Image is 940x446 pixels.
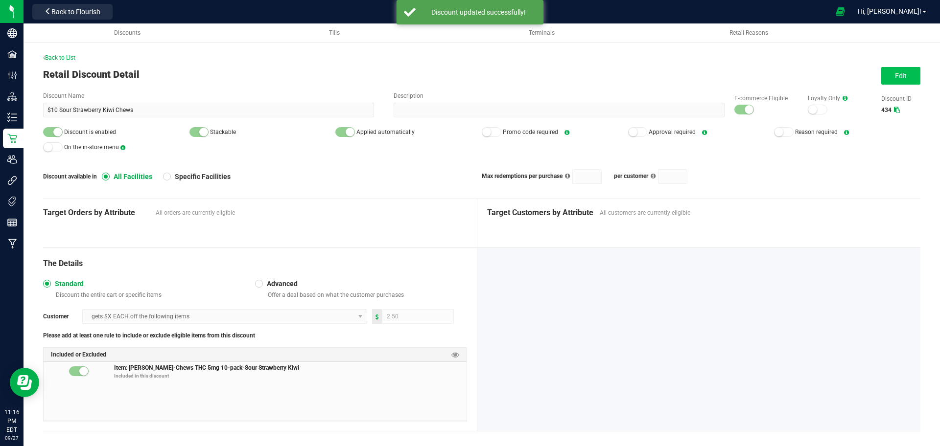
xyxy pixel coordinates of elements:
span: Customer [43,312,82,321]
span: Discount available in [43,172,102,181]
inline-svg: Reports [7,218,17,227]
span: Promo code required [503,129,558,135]
label: Loyalty Only [808,94,871,103]
span: Target Orders by Attribute [43,207,151,219]
span: Please add at least one rule to include or exclude eligible items from this discount [43,331,255,340]
span: Edit [895,72,907,80]
inline-svg: Retail [7,134,17,143]
span: Stackable [210,129,236,135]
p: Included in this discount [114,372,467,379]
span: Retail Reasons [729,29,768,36]
span: Reason required [795,129,838,135]
p: Offer a deal based on what the customer purchases [264,291,467,299]
label: Description [394,91,725,100]
inline-svg: Integrations [7,176,17,185]
span: All Facilities [110,172,152,181]
label: Discount Name [43,91,374,100]
span: Back to Flourish [51,8,100,16]
span: Retail Discount Detail [43,68,140,80]
p: Discount the entire cart or specific items [52,291,255,299]
div: Included or Excluded [44,348,467,362]
p: 09/27 [4,434,19,442]
inline-svg: Users [7,155,17,164]
inline-svg: Tags [7,197,17,206]
p: 11:16 PM EDT [4,408,19,434]
span: Back to List [43,54,75,61]
span: All customers are currently eligible [600,208,911,217]
span: Standard [51,279,84,288]
span: Advanced [263,279,298,288]
span: Hi, [PERSON_NAME]! [858,7,921,15]
inline-svg: Inventory [7,112,17,122]
span: 434 [881,107,892,113]
span: per customer [614,173,648,179]
inline-svg: Distribution [7,91,17,101]
span: Target Customers by Attribute [487,207,595,219]
label: E-commerce Eligible [734,94,798,103]
div: Discount updated successfully! [421,7,536,17]
span: All orders are currently eligible [156,208,467,217]
inline-svg: Manufacturing [7,239,17,248]
span: On the in-store menu [64,144,119,151]
span: Max redemptions per purchase [482,173,563,179]
span: Tills [329,29,340,36]
span: Item: [PERSON_NAME]-Chews THC 5mg 10-pack-Sour Strawberry Kiwi [114,363,299,371]
span: Open Ecommerce Menu [829,2,851,21]
button: Back to Flourish [32,4,113,20]
span: Discount is enabled [64,129,116,135]
span: Terminals [529,29,555,36]
inline-svg: Company [7,28,17,38]
span: Discounts [114,29,141,36]
button: Edit [881,67,920,85]
div: The Details [43,258,467,269]
inline-svg: Configuration [7,70,17,80]
inline-svg: Facilities [7,49,17,59]
iframe: Resource center [10,368,39,397]
span: Preview [451,350,459,359]
label: Discount ID [881,94,920,103]
span: Applied automatically [356,129,415,135]
span: Specific Facilities [171,172,231,181]
span: Approval required [649,129,696,135]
